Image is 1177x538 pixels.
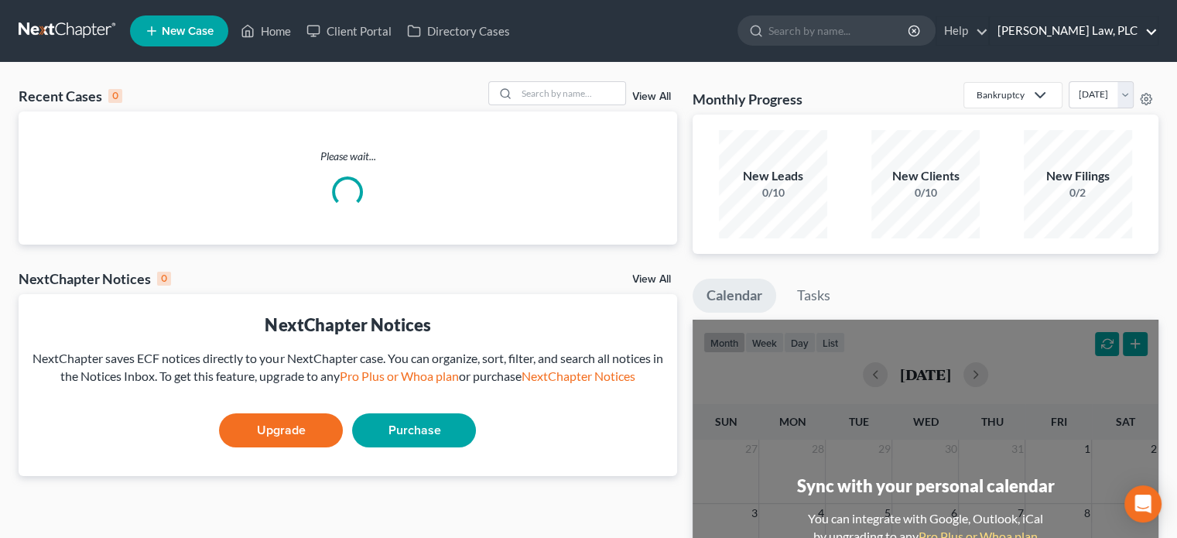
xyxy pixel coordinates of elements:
div: 0 [157,272,171,286]
div: 0/10 [871,185,980,200]
a: Directory Cases [399,17,518,45]
div: New Clients [871,167,980,185]
div: Open Intercom Messenger [1124,485,1162,523]
a: NextChapter Notices [521,368,635,383]
a: View All [632,91,671,102]
div: NextChapter saves ECF notices directly to your NextChapter case. You can organize, sort, filter, ... [31,350,665,386]
a: Upgrade [219,413,343,447]
div: 0/2 [1024,185,1132,200]
div: Sync with your personal calendar [796,474,1054,498]
a: Purchase [352,413,476,447]
a: Home [233,17,299,45]
p: Please wait... [19,149,677,164]
div: 0/10 [719,185,827,200]
span: New Case [162,26,214,37]
div: NextChapter Notices [19,269,171,288]
div: Bankruptcy [977,88,1025,101]
h3: Monthly Progress [693,90,802,108]
input: Search by name... [768,16,910,45]
a: [PERSON_NAME] Law, PLC [990,17,1158,45]
div: New Filings [1024,167,1132,185]
a: View All [632,274,671,285]
input: Search by name... [517,82,625,105]
a: Client Portal [299,17,399,45]
a: Tasks [783,279,844,313]
div: Recent Cases [19,87,122,105]
div: NextChapter Notices [31,313,665,337]
a: Help [936,17,988,45]
a: Calendar [693,279,776,313]
div: New Leads [719,167,827,185]
a: Pro Plus or Whoa plan [339,368,458,383]
div: 0 [108,89,122,103]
